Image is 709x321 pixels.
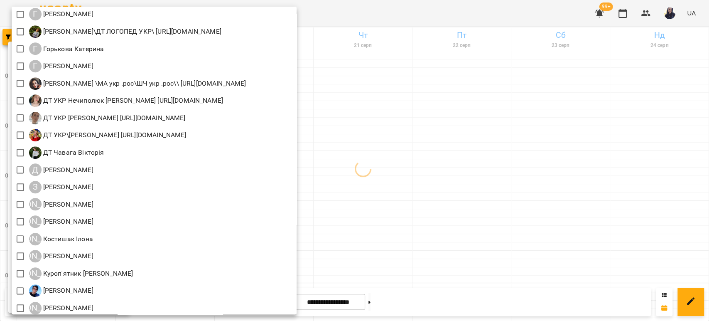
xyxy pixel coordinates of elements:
img: Д [29,112,42,124]
p: [PERSON_NAME] [42,217,93,227]
p: ДТ УКР [PERSON_NAME] [URL][DOMAIN_NAME] [42,113,186,123]
div: Костишак Ілона [29,233,93,245]
a: Д [PERSON_NAME] [29,163,93,176]
div: Гусак Олена Армаїсівна \МА укр .рос\ШЧ укр .рос\\ https://us06web.zoom.us/j/83079612343 [29,77,246,90]
img: Д [29,146,42,159]
img: Г [29,25,42,38]
div: З [29,181,42,193]
a: Д ДТ УКР [PERSON_NAME] [URL][DOMAIN_NAME] [29,112,186,124]
p: Костишак Ілона [42,234,93,244]
a: Г Горькова Катерина [29,42,104,55]
div: Г [29,42,42,55]
p: [PERSON_NAME]\ДТ ЛОГОПЕД УКР\ [URL][DOMAIN_NAME] [42,27,221,37]
div: Д [29,163,42,176]
div: [PERSON_NAME] [29,302,42,314]
div: Зверєва Анастасія [29,181,93,193]
p: [PERSON_NAME] \МА укр .рос\ШЧ укр .рос\\ [URL][DOMAIN_NAME] [42,79,246,89]
p: [PERSON_NAME] [42,61,93,71]
div: Гудима Антон [29,60,93,72]
img: Л [29,284,42,297]
div: Кордон Олена [29,215,93,228]
a: Л [PERSON_NAME] [29,284,93,297]
img: Г [29,77,42,90]
a: Д ДТ УКР\[PERSON_NAME] [URL][DOMAIN_NAME] [29,129,186,141]
div: Горькова Катерина [29,42,104,55]
img: Д [29,129,42,141]
div: Гончаренко Світлана Володимирівна\ДТ ЛОГОПЕД УКР\ https://us06web.zoom.us/j/81989846243 [29,25,221,38]
a: Д ДТ Чавага Вікторія [29,146,104,159]
p: ДТ УКР Нечиполюк [PERSON_NAME] [URL][DOMAIN_NAME] [42,96,223,106]
div: [PERSON_NAME] [29,215,42,228]
p: Куроп'ятник [PERSON_NAME] [42,269,133,279]
div: Курбанова Софія [29,250,93,262]
p: [PERSON_NAME] [42,9,93,19]
p: Горькова Катерина [42,44,104,54]
div: [PERSON_NAME] [29,233,42,245]
p: [PERSON_NAME] [42,165,93,175]
p: [PERSON_NAME] [42,286,93,296]
p: [PERSON_NAME] [42,200,93,210]
a: Г [PERSON_NAME]\ДТ ЛОГОПЕД УКР\ [URL][DOMAIN_NAME] [29,25,221,38]
p: ДТ УКР\[PERSON_NAME] [URL][DOMAIN_NAME] [42,130,186,140]
a: Г [PERSON_NAME] [29,8,93,20]
div: Г [29,60,42,72]
div: Литвин Галина [29,302,93,314]
div: [PERSON_NAME] [29,267,42,280]
a: [PERSON_NAME] [PERSON_NAME] [29,250,93,262]
a: [PERSON_NAME] [PERSON_NAME] [29,198,93,210]
img: Д [29,94,42,107]
p: [PERSON_NAME] [42,303,93,313]
a: Г [PERSON_NAME] [29,60,93,72]
div: [PERSON_NAME] [29,198,42,210]
a: [PERSON_NAME] Куроп'ятник [PERSON_NAME] [29,267,133,280]
div: ДТ УКР\РОС Абасова Сабіна https://us06web.zoom.us/j/84886035086 [29,129,186,141]
div: ДТ УКР Нечиполюк Мирослава https://us06web.zoom.us/j/87978670003 [29,94,223,107]
a: [PERSON_NAME] [PERSON_NAME] [29,302,93,314]
p: [PERSON_NAME] [42,251,93,261]
div: [PERSON_NAME] [29,250,42,262]
div: Гончаренко Наталія [29,8,93,20]
p: ДТ Чавага Вікторія [42,148,104,158]
a: Д ДТ УКР Нечиполюк [PERSON_NAME] [URL][DOMAIN_NAME] [29,94,223,107]
a: [PERSON_NAME] Костишак Ілона [29,233,93,245]
p: [PERSON_NAME] [42,182,93,192]
div: ДТ Чавага Вікторія [29,146,104,159]
div: ДТ УКР Колоша Катерина https://us06web.zoom.us/j/84976667317 [29,112,186,124]
a: [PERSON_NAME] [PERSON_NAME] [29,215,93,228]
div: Кожевнікова Наталія [29,198,93,210]
div: Куроп'ятник Ольга [29,267,133,280]
a: З [PERSON_NAME] [29,181,93,193]
a: Г [PERSON_NAME] \МА укр .рос\ШЧ укр .рос\\ [URL][DOMAIN_NAME] [29,77,246,90]
div: Г [29,8,42,20]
